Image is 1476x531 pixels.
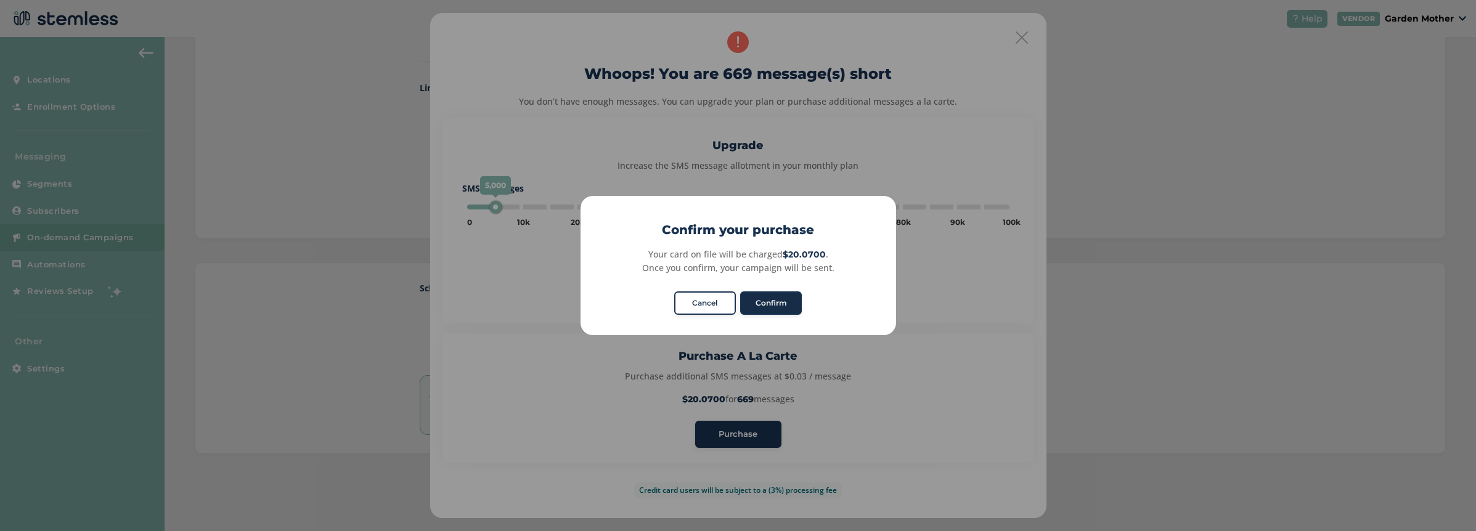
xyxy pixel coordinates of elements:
[1414,472,1476,531] iframe: Chat Widget
[674,291,736,315] button: Cancel
[594,248,882,274] div: Your card on file will be charged . Once you confirm, your campaign will be sent.
[740,291,802,315] button: Confirm
[581,221,896,239] h2: Confirm your purchase
[783,249,826,260] strong: $20.0700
